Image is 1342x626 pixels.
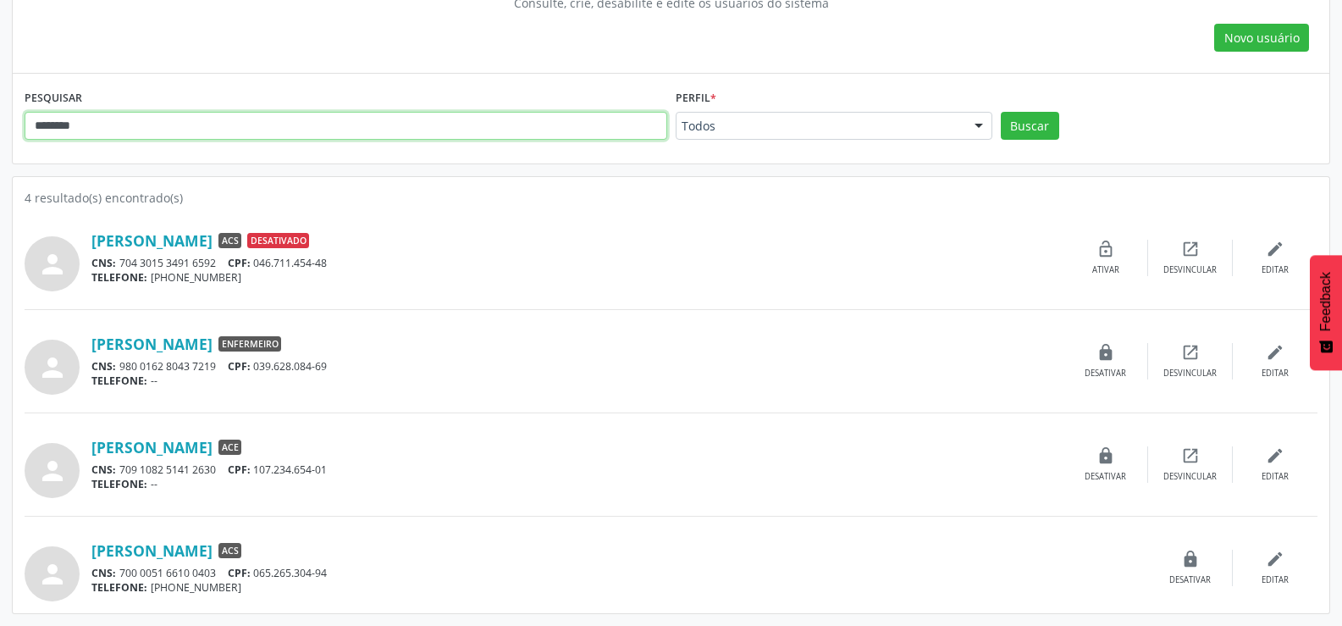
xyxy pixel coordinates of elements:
[91,359,116,374] span: CNS:
[682,118,958,135] span: Todos
[25,189,1317,207] div: 4 resultado(s) encontrado(s)
[91,374,1063,388] div: --
[37,352,68,383] i: person
[1096,343,1115,362] i: lock
[91,463,1063,477] div: 709 1082 5141 2630 107.234.654-01
[1224,29,1300,47] span: Novo usuário
[1163,471,1217,483] div: Desvincular
[218,233,241,248] span: ACS
[1096,446,1115,465] i: lock
[91,231,213,250] a: [PERSON_NAME]
[1085,471,1126,483] div: Desativar
[218,336,281,352] span: Enfermeiro
[1163,368,1217,379] div: Desvincular
[91,566,116,580] span: CNS:
[1181,550,1200,568] i: lock
[247,233,309,248] span: Desativado
[1169,574,1211,586] div: Desativar
[1266,240,1284,258] i: edit
[91,438,213,457] a: [PERSON_NAME]
[1092,264,1119,276] div: Ativar
[91,541,213,560] a: [PERSON_NAME]
[218,543,241,558] span: ACS
[91,477,1063,491] div: --
[228,256,251,270] span: CPF:
[1163,264,1217,276] div: Desvincular
[1318,272,1334,331] span: Feedback
[1262,574,1289,586] div: Editar
[91,580,147,595] span: TELEFONE:
[1181,446,1200,465] i: open_in_new
[1262,264,1289,276] div: Editar
[1310,255,1342,370] button: Feedback - Mostrar pesquisa
[1001,112,1059,141] button: Buscar
[91,335,213,353] a: [PERSON_NAME]
[91,270,1063,285] div: [PHONE_NUMBER]
[1266,446,1284,465] i: edit
[91,256,116,270] span: CNS:
[91,580,1148,595] div: [PHONE_NUMBER]
[91,374,147,388] span: TELEFONE:
[91,463,116,477] span: CNS:
[1181,240,1200,258] i: open_in_new
[228,463,251,477] span: CPF:
[218,440,241,455] span: ACE
[91,256,1063,270] div: 704 3015 3491 6592 046.711.454-48
[37,249,68,280] i: person
[1085,368,1126,379] div: Desativar
[1266,343,1284,362] i: edit
[25,86,82,112] label: PESQUISAR
[91,477,147,491] span: TELEFONE:
[228,566,251,580] span: CPF:
[1266,550,1284,568] i: edit
[1181,343,1200,362] i: open_in_new
[91,359,1063,374] div: 980 0162 8043 7219 039.628.084-69
[1096,240,1115,258] i: lock_open
[37,456,68,486] i: person
[91,566,1148,580] div: 700 0051 6610 0403 065.265.304-94
[1262,368,1289,379] div: Editar
[676,86,716,112] label: Perfil
[91,270,147,285] span: TELEFONE:
[1262,471,1289,483] div: Editar
[228,359,251,374] span: CPF:
[1214,24,1309,53] button: Novo usuário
